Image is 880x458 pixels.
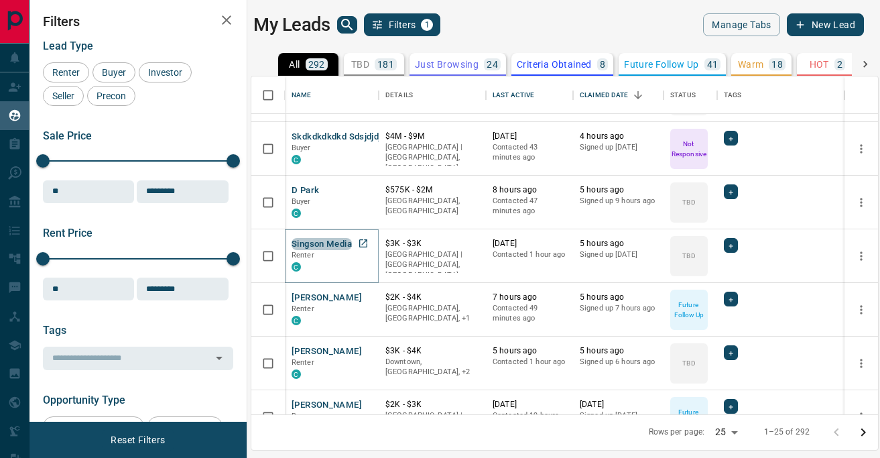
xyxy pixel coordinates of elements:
div: Claimed Date [573,76,664,114]
p: 5 hours ago [580,238,657,249]
h1: My Leads [253,14,330,36]
div: condos.ca [292,262,301,272]
div: condos.ca [292,155,301,164]
span: Sale Price [43,129,92,142]
span: Buyer [97,67,131,78]
span: Precon [92,91,131,101]
p: Signed up 7 hours ago [580,303,657,314]
div: + [724,399,738,414]
p: Not Responsive [672,139,706,159]
p: 5 hours ago [493,345,566,357]
p: Contacted 47 minutes ago [493,196,566,217]
span: Renter [48,67,84,78]
div: condos.ca [292,209,301,218]
div: Tags [724,76,742,114]
span: Buyer [292,197,311,206]
p: Criteria Obtained [517,60,592,69]
button: more [851,139,871,159]
span: + [729,346,733,359]
p: $4M - $9M [385,131,479,142]
p: Signed up [DATE] [580,249,657,260]
span: + [729,185,733,198]
span: Renter [292,251,314,260]
p: Contacted 49 minutes ago [493,303,566,324]
span: Opportunity Type [43,394,125,406]
p: 5 hours ago [580,292,657,303]
span: Renter [292,304,314,313]
p: Rows per page: [649,426,705,438]
p: 8 hours ago [493,184,566,196]
span: Renter [292,358,314,367]
p: 181 [377,60,394,69]
p: 8 [600,60,605,69]
span: Seller [48,91,79,101]
p: [GEOGRAPHIC_DATA], [GEOGRAPHIC_DATA] [385,196,479,217]
p: $3K - $3K [385,238,479,249]
button: more [851,407,871,427]
p: [GEOGRAPHIC_DATA] | [GEOGRAPHIC_DATA], [GEOGRAPHIC_DATA] [385,142,479,174]
p: [DATE] [493,399,566,410]
span: Favourited a Listing [48,421,139,432]
button: D Park [292,184,319,197]
p: 2 [837,60,842,69]
button: Filters1 [364,13,441,36]
span: Buyer [292,412,311,420]
p: [DATE] [493,238,566,249]
div: + [724,131,738,146]
p: Future Follow Up [672,300,706,320]
div: Details [385,76,413,114]
span: 1 [422,20,432,30]
button: more [851,353,871,374]
span: + [729,131,733,145]
a: Open in New Tab [355,235,372,252]
div: Investor [139,62,192,82]
p: [GEOGRAPHIC_DATA] | [GEOGRAPHIC_DATA], [GEOGRAPHIC_DATA] [385,410,479,442]
p: East York, Toronto [385,357,479,378]
p: Contacted 1 hour ago [493,249,566,260]
p: 1–25 of 292 [764,426,810,438]
p: Signed up [DATE] [580,410,657,421]
p: $2K - $3K [385,399,479,410]
div: Precon [87,86,135,106]
p: All [289,60,300,69]
div: Return to Site [147,416,223,437]
p: Signed up [DATE] [580,142,657,153]
button: [PERSON_NAME] [292,345,362,358]
p: Warm [738,60,764,69]
div: Claimed Date [580,76,629,114]
p: 4 hours ago [580,131,657,142]
button: [PERSON_NAME] [292,399,362,412]
p: Future Follow Up [672,407,706,427]
p: Signed up 9 hours ago [580,196,657,207]
p: $2K - $4K [385,292,479,303]
div: + [724,184,738,199]
p: HOT [810,60,829,69]
p: [DATE] [580,399,657,410]
button: Reset Filters [102,428,174,451]
p: $3K - $4K [385,345,479,357]
button: Go to next page [850,419,877,446]
div: + [724,238,738,253]
div: + [724,345,738,360]
p: 5 hours ago [580,345,657,357]
p: 18 [771,60,783,69]
div: condos.ca [292,369,301,379]
p: TBD [351,60,369,69]
span: + [729,400,733,413]
span: Buyer [292,144,311,152]
p: 24 [487,60,498,69]
p: Contacted 1 hour ago [493,357,566,367]
button: [PERSON_NAME] [292,292,362,304]
p: TBD [682,251,695,261]
button: search button [337,16,357,34]
div: condos.ca [292,316,301,325]
button: New Lead [787,13,864,36]
button: Skdkdkdkdkd Sdsjdjdjdid [292,131,393,144]
p: Signed up 6 hours ago [580,357,657,367]
div: 25 [710,422,742,442]
p: 7 hours ago [493,292,566,303]
div: Renter [43,62,89,82]
span: + [729,292,733,306]
span: Rent Price [43,227,92,239]
div: Buyer [92,62,135,82]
